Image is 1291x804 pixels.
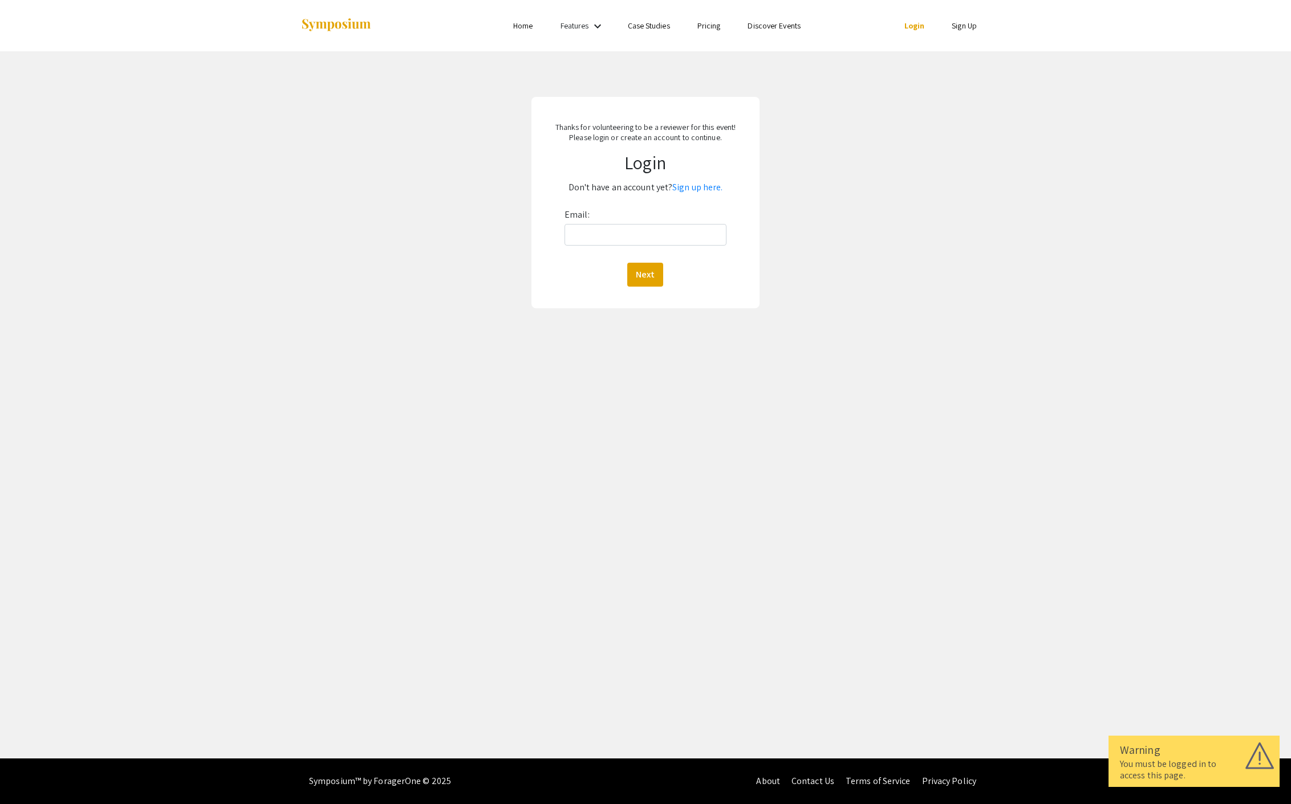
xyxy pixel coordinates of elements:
a: Terms of Service [846,775,911,787]
img: Symposium by ForagerOne [301,18,372,33]
p: Don't have an account yet? [545,178,747,197]
mat-icon: Expand Features list [591,19,604,33]
a: Login [904,21,925,31]
a: Privacy Policy [922,775,976,787]
div: Warning [1120,741,1268,758]
a: Sign Up [952,21,977,31]
h1: Login [545,152,747,173]
a: Pricing [697,21,721,31]
a: Features [561,21,589,31]
label: Email: [565,206,590,224]
a: Sign up here. [672,181,722,193]
div: You must be logged in to access this page. [1120,758,1268,781]
button: Next [627,263,663,287]
p: Please login or create an account to continue. [545,132,747,142]
a: Contact Us [791,775,834,787]
a: Home [513,21,533,31]
a: Case Studies [628,21,670,31]
a: About [756,775,780,787]
div: Symposium™ by ForagerOne © 2025 [309,758,451,804]
p: Thanks for volunteering to be a reviewer for this event! [545,122,747,132]
a: Discover Events [748,21,801,31]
